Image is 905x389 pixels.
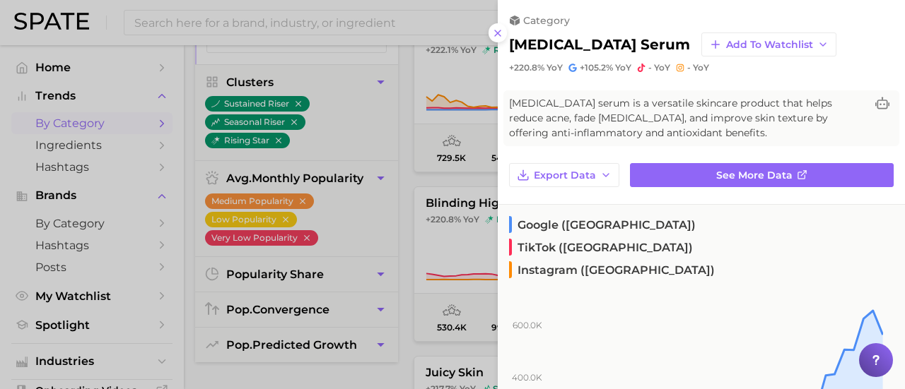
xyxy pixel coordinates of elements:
[509,62,544,73] span: +220.8%
[509,239,693,256] span: TikTok ([GEOGRAPHIC_DATA])
[509,36,690,53] h2: [MEDICAL_DATA] serum
[509,216,696,233] span: Google ([GEOGRAPHIC_DATA])
[648,62,652,73] span: -
[580,62,613,73] span: +105.2%
[693,62,709,73] span: YoY
[509,96,865,140] span: [MEDICAL_DATA] serum is a versatile skincare product that helps reduce acne, fade [MEDICAL_DATA],...
[630,163,894,187] a: See more data
[726,39,813,51] span: Add to Watchlist
[523,14,570,27] span: category
[509,163,619,187] button: Export Data
[509,261,715,278] span: Instagram ([GEOGRAPHIC_DATA])
[716,169,793,181] span: See more data
[687,62,691,73] span: -
[547,62,563,73] span: YoY
[615,62,631,73] span: YoY
[701,32,836,56] button: Add to Watchlist
[654,62,670,73] span: YoY
[534,169,596,181] span: Export Data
